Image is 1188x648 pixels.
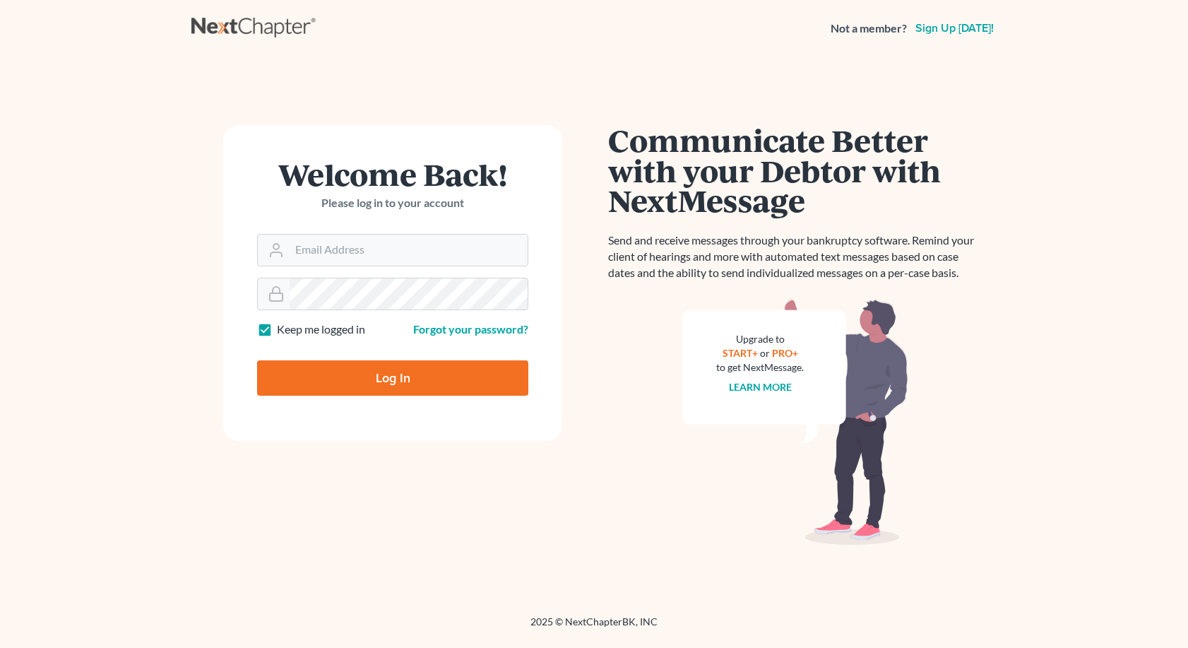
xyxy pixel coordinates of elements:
a: START+ [723,347,758,359]
input: Email Address [290,235,528,266]
p: Send and receive messages through your bankruptcy software. Remind your client of hearings and mo... [608,232,982,281]
span: or [760,347,770,359]
div: 2025 © NextChapterBK, INC [191,615,997,640]
div: Upgrade to [716,332,804,346]
p: Please log in to your account [257,195,528,211]
a: PRO+ [772,347,798,359]
img: nextmessage_bg-59042aed3d76b12b5cd301f8e5b87938c9018125f34e5fa2b7a6b67550977c72.svg [682,298,908,546]
label: Keep me logged in [277,322,365,338]
a: Learn more [729,381,792,393]
a: Forgot your password? [413,322,528,336]
a: Sign up [DATE]! [913,23,997,34]
strong: Not a member? [831,20,907,37]
input: Log In [257,360,528,396]
div: to get NextMessage. [716,360,804,375]
h1: Communicate Better with your Debtor with NextMessage [608,125,982,216]
h1: Welcome Back! [257,159,528,189]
